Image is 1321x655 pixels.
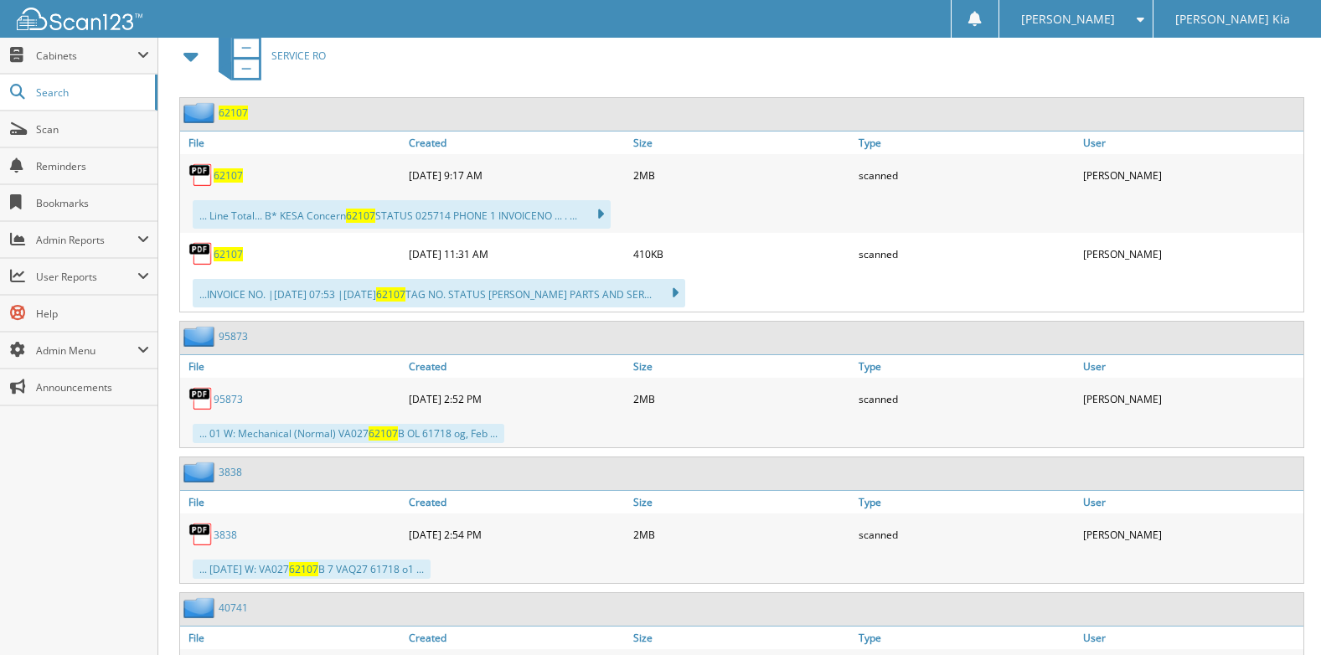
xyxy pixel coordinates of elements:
span: Help [36,307,149,321]
span: User Reports [36,270,137,284]
div: [DATE] 2:54 PM [405,518,629,551]
a: 62107 [214,247,243,261]
a: User [1079,627,1303,649]
div: 2MB [629,518,854,551]
a: Type [854,627,1079,649]
a: Created [405,627,629,649]
div: [PERSON_NAME] [1079,382,1303,415]
span: [PERSON_NAME] [1021,14,1115,24]
span: [PERSON_NAME] Kia [1175,14,1290,24]
a: Type [854,132,1079,154]
a: File [180,355,405,378]
div: scanned [854,237,1079,271]
a: 3838 [214,528,237,542]
div: 2MB [629,158,854,192]
img: PDF.png [188,162,214,188]
a: User [1079,132,1303,154]
a: Type [854,491,1079,513]
div: [DATE] 2:52 PM [405,382,629,415]
span: Cabinets [36,49,137,63]
div: [DATE] 9:17 AM [405,158,629,192]
div: ... Line Total... B* KESA Concern STATUS 025714 PHONE 1 INVOICENO ... . ... [193,200,611,229]
a: 3838 [219,465,242,479]
div: [DATE] 11:31 AM [405,237,629,271]
a: Size [629,355,854,378]
span: Reminders [36,159,149,173]
div: 2MB [629,382,854,415]
span: Admin Menu [36,343,137,358]
a: Created [405,355,629,378]
img: scan123-logo-white.svg [17,8,142,30]
a: 95873 [219,329,248,343]
img: PDF.png [188,522,214,547]
img: folder2.png [183,102,219,123]
a: 62107 [219,106,248,120]
div: ... [DATE] W: VA027 B 7 VAQ27 61718 o1 ... [193,560,431,579]
img: PDF.png [188,386,214,411]
a: File [180,627,405,649]
img: PDF.png [188,241,214,266]
a: Type [854,355,1079,378]
a: File [180,491,405,513]
div: scanned [854,382,1079,415]
a: Created [405,132,629,154]
a: 95873 [214,392,243,406]
span: Announcements [36,380,149,395]
a: User [1079,355,1303,378]
a: 62107 [214,168,243,183]
div: scanned [854,158,1079,192]
a: Size [629,491,854,513]
span: Bookmarks [36,196,149,210]
span: Search [36,85,147,100]
div: [PERSON_NAME] [1079,518,1303,551]
div: [PERSON_NAME] [1079,158,1303,192]
a: Size [629,627,854,649]
div: ...INVOICE NO. |[DATE] 07:53 |[DATE] TAG NO. STATUS [PERSON_NAME] PARTS AND SER... [193,279,685,307]
div: [PERSON_NAME] [1079,237,1303,271]
a: User [1079,491,1303,513]
span: Admin Reports [36,233,137,247]
iframe: Chat Widget [1237,575,1321,655]
a: 40741 [219,601,248,615]
a: Created [405,491,629,513]
div: ... 01 W: Mechanical (Normal) VA027 B OL 61718 og, Feb ... [193,424,504,443]
a: SERVICE RO [209,23,326,89]
span: 62107 [346,209,375,223]
span: 62107 [369,426,398,441]
span: Scan [36,122,149,137]
img: folder2.png [183,326,219,347]
span: 62107 [376,287,405,302]
a: Size [629,132,854,154]
img: folder2.png [183,462,219,482]
span: SERVICE RO [271,49,326,63]
span: 62107 [289,562,318,576]
div: 410KB [629,237,854,271]
a: File [180,132,405,154]
img: folder2.png [183,597,219,618]
div: scanned [854,518,1079,551]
